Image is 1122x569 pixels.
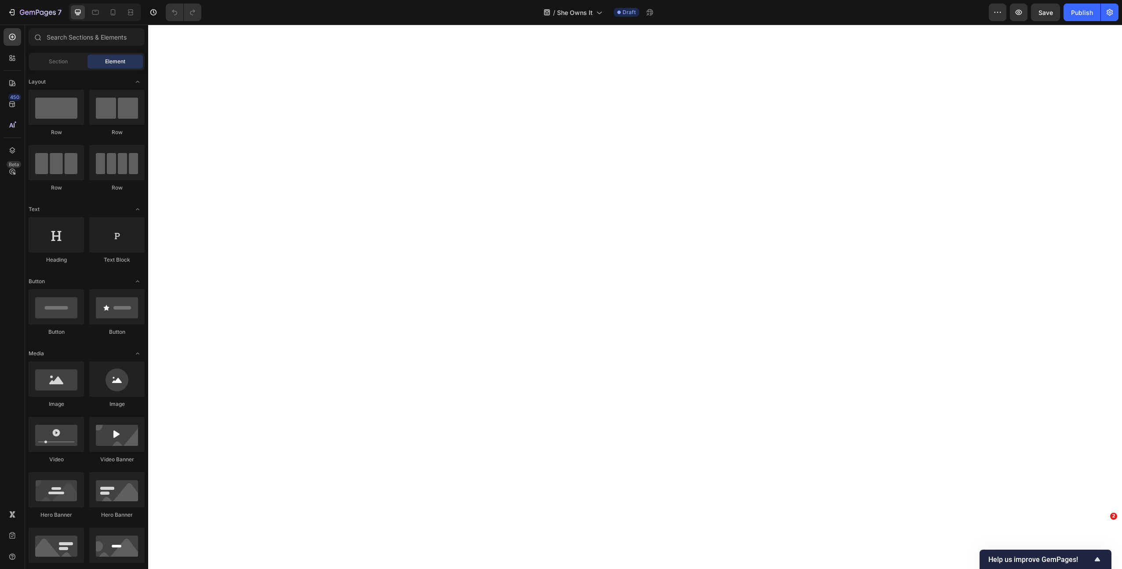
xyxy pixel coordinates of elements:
div: Video [29,456,84,463]
div: Row [29,184,84,192]
span: Media [29,350,44,357]
div: Undo/Redo [166,4,201,21]
span: Element [105,58,125,66]
span: Toggle open [131,75,145,89]
span: Toggle open [131,202,145,216]
div: Image [29,400,84,408]
iframe: Design area [148,25,1122,569]
div: Heading [29,256,84,264]
button: Publish [1064,4,1100,21]
input: Search Sections & Elements [29,28,145,46]
div: Row [29,128,84,136]
span: She Owns It [557,8,593,17]
span: Text [29,205,40,213]
div: Row [89,128,145,136]
div: Hero Banner [89,511,145,519]
button: Show survey - Help us improve GemPages! [988,554,1103,565]
p: 7 [58,7,62,18]
div: Video Banner [89,456,145,463]
span: Toggle open [131,347,145,361]
button: 7 [4,4,66,21]
div: Hero Banner [29,511,84,519]
div: 450 [8,94,21,101]
div: Text Block [89,256,145,264]
span: Section [49,58,68,66]
div: Button [29,328,84,336]
div: Publish [1071,8,1093,17]
div: Button [89,328,145,336]
span: Toggle open [131,274,145,288]
span: Draft [623,8,636,16]
span: Button [29,277,45,285]
span: / [553,8,555,17]
span: Layout [29,78,46,86]
button: Save [1031,4,1060,21]
div: Row [89,184,145,192]
div: Image [89,400,145,408]
span: 2 [1110,513,1117,520]
iframe: Intercom live chat [1092,526,1113,547]
div: Beta [7,161,21,168]
span: Help us improve GemPages! [988,555,1092,564]
span: Save [1038,9,1053,16]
